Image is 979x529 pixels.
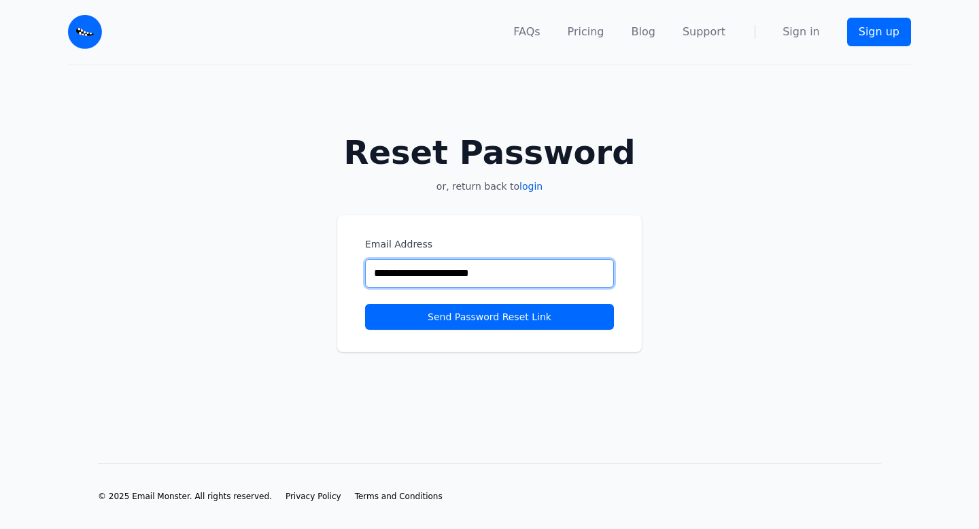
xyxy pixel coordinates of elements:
h2: Reset Password [337,136,642,169]
a: Blog [632,24,655,40]
li: © 2025 Email Monster. All rights reserved. [98,491,272,502]
a: Terms and Conditions [355,491,443,502]
a: Sign up [847,18,911,46]
span: Privacy Policy [286,492,341,501]
a: Sign in [783,24,820,40]
a: Support [683,24,725,40]
span: Terms and Conditions [355,492,443,501]
img: Email Monster [68,15,102,49]
button: Send Password Reset Link [365,304,614,330]
p: or, return back to [337,180,642,193]
a: FAQs [513,24,540,40]
a: login [519,181,543,192]
a: Privacy Policy [286,491,341,502]
a: Pricing [568,24,604,40]
label: Email Address [365,237,614,251]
